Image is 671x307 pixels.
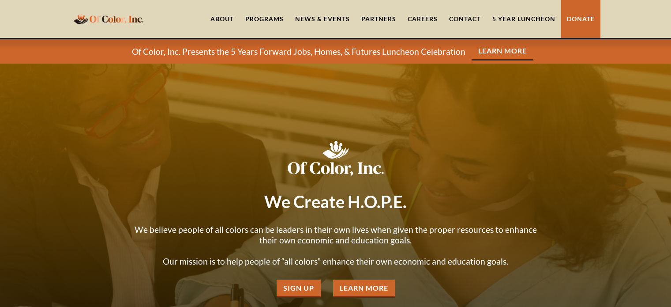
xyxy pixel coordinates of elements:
[472,42,533,61] a: Learn More
[264,191,407,212] strong: We Create H.O.P.E.
[128,224,543,267] p: We believe people of all colors can be leaders in their own lives when given the proper resources...
[277,280,321,298] a: Sign Up
[333,280,395,298] a: Learn More
[245,15,284,23] div: Programs
[71,8,146,29] a: home
[132,46,465,57] p: Of Color, Inc. Presents the 5 Years Forward Jobs, Homes, & Futures Luncheon Celebration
